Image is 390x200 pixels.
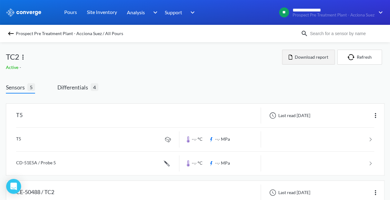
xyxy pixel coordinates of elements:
[301,30,308,37] img: icon-search.svg
[282,50,335,65] button: Download report
[289,55,292,60] img: icon-file.svg
[6,65,20,70] span: Active
[20,65,22,70] span: -
[372,189,379,196] img: more.svg
[293,13,374,17] span: Prospect Pre Treatment Plant - Acciona Suez
[19,53,27,61] img: more.svg
[6,179,21,194] div: Open Intercom Messenger
[16,107,23,124] div: T5
[165,8,182,16] span: Support
[347,54,357,60] img: icon-refresh.svg
[6,83,27,92] span: Sensors
[337,50,382,65] button: Refresh
[372,112,379,119] img: more.svg
[127,8,145,16] span: Analysis
[91,83,98,91] span: 4
[308,30,383,37] input: Search for a sensor by name
[266,112,312,119] div: Last read [DATE]
[6,51,19,63] span: TC2
[149,9,159,16] img: downArrow.svg
[6,8,42,16] img: logo_ewhite.svg
[57,83,91,92] span: Differentials
[186,9,196,16] img: downArrow.svg
[7,30,15,37] img: backspace.svg
[16,29,123,38] span: Prospect Pre Treatment Plant - Acciona Suez / All Pours
[27,83,35,91] span: 5
[266,189,312,196] div: Last read [DATE]
[374,9,384,16] img: downArrow.svg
